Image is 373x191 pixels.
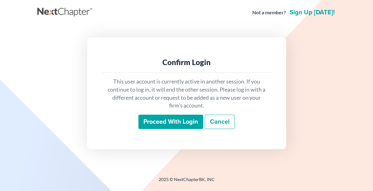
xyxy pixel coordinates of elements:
input: Proceed with login [138,115,203,129]
a: Cancel [205,115,235,129]
p: This user account is currently active in another session. If you continue to log in, it will end ... [107,78,266,110]
div: 2025 © NextChapterBK, INC [37,176,336,188]
a: Sign up [DATE]! [288,9,336,16]
strong: Not a member? [252,9,286,16]
div: Confirm Login [107,57,266,67]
